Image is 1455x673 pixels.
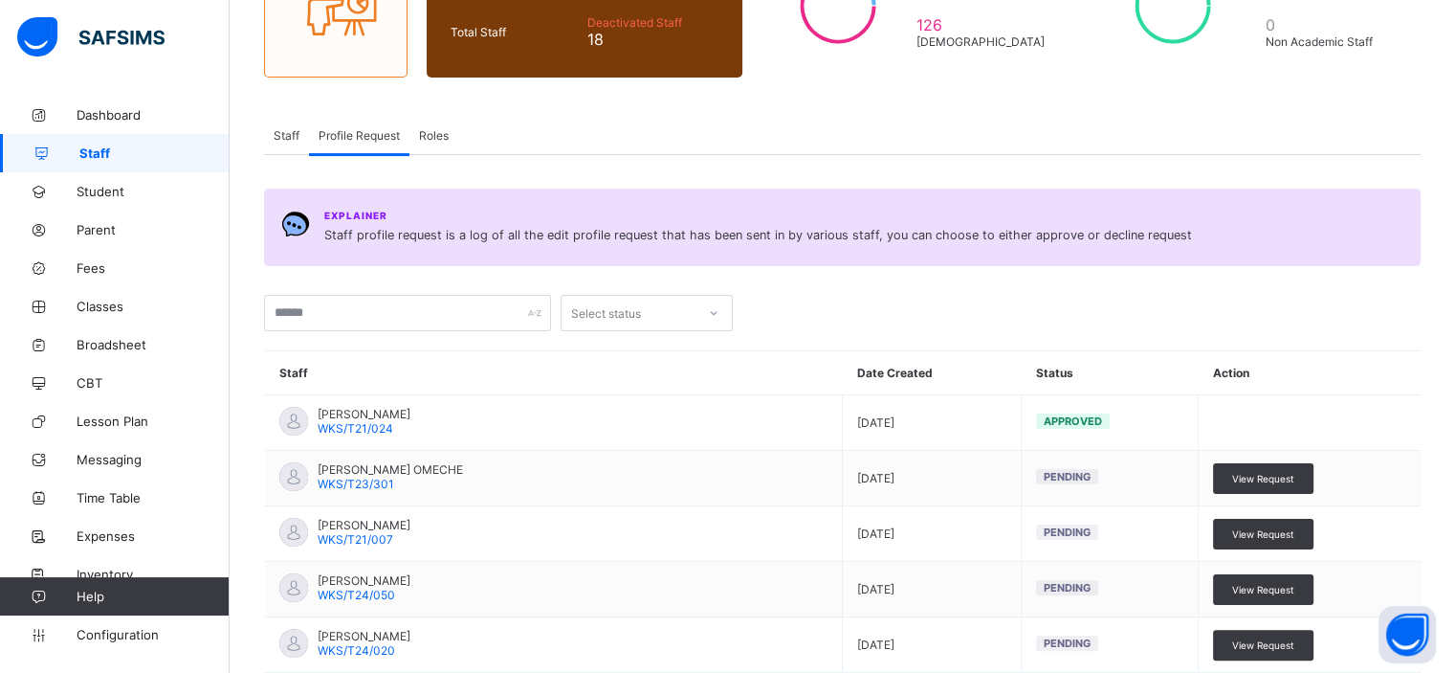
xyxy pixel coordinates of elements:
span: 126 [916,15,1053,34]
span: Pending [1044,581,1091,594]
span: View Request [1232,639,1294,651]
img: safsims [17,17,165,57]
span: Roles [419,128,449,143]
span: Student [77,184,230,199]
span: Help [77,589,229,604]
span: WKS/T24/050 [318,588,395,602]
th: Status [1022,351,1199,395]
img: default.svg [279,407,308,436]
th: Action [1199,351,1421,395]
span: [PERSON_NAME] [318,573,410,588]
span: Staff [79,146,230,161]
img: default.svg [279,462,308,491]
span: Messaging [77,452,230,467]
span: Deactivated Staff [587,15,718,30]
span: Pending [1044,526,1091,539]
span: 0 [1266,15,1388,34]
span: Approved [1044,415,1102,428]
img: Chat.054c5d80b312491b9f15f6fadeacdca6.svg [281,210,310,238]
span: [DATE] [857,527,1006,541]
span: Expenses [77,528,230,544]
span: Pending [1044,470,1091,483]
span: Staff [274,128,299,143]
span: Parent [77,222,230,237]
span: Non Academic Staff [1266,34,1388,49]
button: Open asap [1378,606,1436,663]
span: [DATE] [857,415,1006,430]
img: default.svg [279,629,308,658]
th: Staff [265,351,843,395]
span: [PERSON_NAME] [318,518,410,532]
span: WKS/T23/301 [318,477,394,491]
span: Classes [77,299,230,314]
span: Dashboard [77,107,230,123]
span: [PERSON_NAME] [318,629,410,643]
th: Date Created [843,351,1022,395]
span: View Request [1232,473,1294,484]
span: Pending [1044,637,1091,650]
span: Lesson Plan [77,414,230,429]
span: View Request [1232,584,1294,595]
span: Broadsheet [77,337,230,352]
span: Fees [77,260,230,276]
span: [DEMOGRAPHIC_DATA] [916,34,1053,49]
img: default.svg [279,518,308,547]
span: View Request [1232,528,1294,540]
span: Configuration [77,627,229,642]
span: CBT [77,375,230,391]
span: Time Table [77,490,230,505]
div: Total Staff [446,20,583,44]
span: WKS/T24/020 [318,643,395,658]
div: Select status [571,295,641,331]
img: default.svg [279,573,308,602]
span: [DATE] [857,471,1006,485]
span: WKS/T21/007 [318,532,393,547]
span: [PERSON_NAME] OMECHE [318,462,463,477]
span: 18 [587,30,718,49]
span: Staff profile request is a log of all the edit profile request that has been sent in by various s... [324,226,1192,245]
span: Inventory [77,567,230,582]
span: Profile Request [319,128,400,143]
span: [PERSON_NAME] [318,407,410,421]
span: WKS/T21/024 [318,421,393,436]
span: Explainer [324,210,387,221]
span: [DATE] [857,582,1006,596]
span: [DATE] [857,638,1006,652]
